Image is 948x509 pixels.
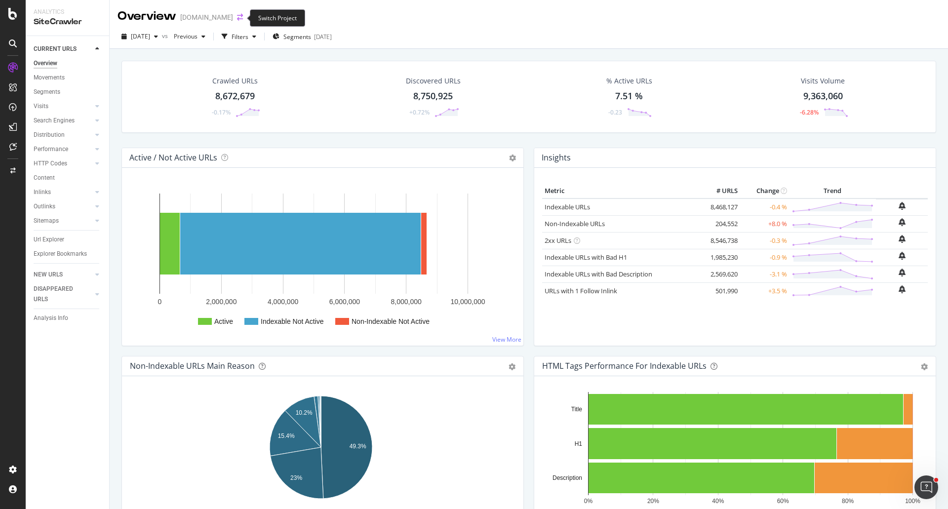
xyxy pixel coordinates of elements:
[608,108,622,117] div: -0.23
[290,474,302,481] text: 23%
[914,475,938,499] iframe: Intercom live chat
[34,173,55,183] div: Content
[180,12,233,22] div: [DOMAIN_NAME]
[34,44,92,54] a: CURRENT URLS
[740,249,790,266] td: -0.9 %
[34,44,77,54] div: CURRENT URLS
[212,108,231,117] div: -0.17%
[34,130,65,140] div: Distribution
[218,29,260,44] button: Filters
[170,29,209,44] button: Previous
[542,184,701,198] th: Metric
[34,8,101,16] div: Analytics
[701,184,740,198] th: # URLS
[34,216,59,226] div: Sitemaps
[740,266,790,282] td: -3.1 %
[606,76,652,86] div: % Active URLs
[34,235,102,245] a: Url Explorer
[545,202,590,211] a: Indexable URLs
[921,363,928,370] div: gear
[268,298,298,306] text: 4,000,000
[34,249,102,259] a: Explorer Bookmarks
[899,285,906,293] div: bell-plus
[899,202,906,210] div: bell-plus
[34,187,51,197] div: Inlinks
[701,282,740,299] td: 501,990
[701,266,740,282] td: 2,569,620
[34,16,101,28] div: SiteCrawler
[542,151,571,164] h4: Insights
[206,298,237,306] text: 2,000,000
[701,215,740,232] td: 204,552
[34,101,48,112] div: Visits
[899,269,906,276] div: bell-plus
[232,33,248,41] div: Filters
[158,298,162,306] text: 0
[314,33,332,41] div: [DATE]
[701,249,740,266] td: 1,985,230
[413,90,453,103] div: 8,750,925
[215,90,255,103] div: 8,672,679
[130,361,255,371] div: Non-Indexable URLs Main Reason
[34,201,92,212] a: Outlinks
[777,498,789,505] text: 60%
[34,313,102,323] a: Analysis Info
[214,317,233,325] text: Active
[899,218,906,226] div: bell-plus
[34,201,55,212] div: Outlinks
[237,14,243,21] div: arrow-right-arrow-left
[800,108,819,117] div: -6.28%
[545,253,627,262] a: Indexable URLs with Bad H1
[740,232,790,249] td: -0.3 %
[740,282,790,299] td: +3.5 %
[131,32,150,40] span: 2025 Sep. 5th
[34,87,102,97] a: Segments
[545,219,605,228] a: Non-Indexable URLs
[352,317,430,325] text: Non-Indexable Not Active
[615,90,643,103] div: 7.51 %
[118,8,176,25] div: Overview
[34,173,102,183] a: Content
[712,498,724,505] text: 40%
[296,409,313,416] text: 10.2%
[350,443,366,450] text: 49.3%
[170,32,197,40] span: Previous
[509,155,516,161] i: Options
[130,184,515,338] svg: A chart.
[34,216,92,226] a: Sitemaps
[129,151,217,164] h4: Active / Not Active URLs
[553,474,582,481] text: Description
[34,116,92,126] a: Search Engines
[34,187,92,197] a: Inlinks
[34,284,92,305] a: DISAPPEARED URLS
[261,317,324,325] text: Indexable Not Active
[34,158,92,169] a: HTTP Codes
[899,235,906,243] div: bell-plus
[34,58,102,69] a: Overview
[899,252,906,260] div: bell-plus
[118,29,162,44] button: [DATE]
[34,87,60,97] div: Segments
[162,32,170,40] span: vs
[34,144,92,155] a: Performance
[34,284,83,305] div: DISAPPEARED URLS
[545,270,652,278] a: Indexable URLs with Bad Description
[542,392,924,507] div: A chart.
[34,249,87,259] div: Explorer Bookmarks
[34,130,92,140] a: Distribution
[34,116,75,126] div: Search Engines
[842,498,854,505] text: 80%
[801,76,845,86] div: Visits Volume
[34,235,64,245] div: Url Explorer
[278,432,295,439] text: 15.4%
[701,198,740,216] td: 8,468,127
[34,313,68,323] div: Analysis Info
[283,33,311,41] span: Segments
[130,392,512,507] svg: A chart.
[571,406,583,413] text: Title
[701,232,740,249] td: 8,546,738
[34,73,102,83] a: Movements
[34,270,63,280] div: NEW URLS
[34,58,57,69] div: Overview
